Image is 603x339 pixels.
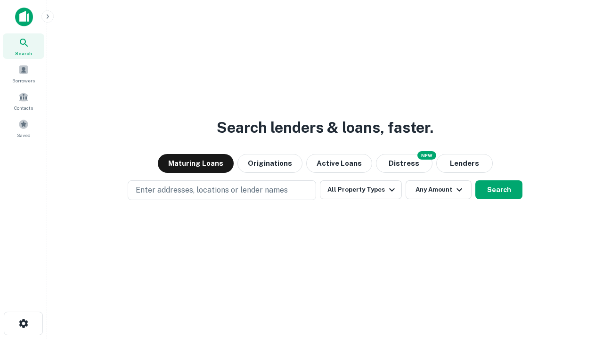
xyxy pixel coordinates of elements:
[12,77,35,84] span: Borrowers
[217,116,433,139] h3: Search lenders & loans, faster.
[3,115,44,141] a: Saved
[436,154,493,173] button: Lenders
[158,154,234,173] button: Maturing Loans
[14,104,33,112] span: Contacts
[475,180,522,199] button: Search
[406,180,472,199] button: Any Amount
[320,180,402,199] button: All Property Types
[3,33,44,59] a: Search
[3,61,44,86] a: Borrowers
[556,264,603,309] iframe: Chat Widget
[15,49,32,57] span: Search
[237,154,302,173] button: Originations
[15,8,33,26] img: capitalize-icon.png
[417,151,436,160] div: NEW
[128,180,316,200] button: Enter addresses, locations or lender names
[376,154,432,173] button: Search distressed loans with lien and other non-mortgage details.
[136,185,288,196] p: Enter addresses, locations or lender names
[3,88,44,113] a: Contacts
[17,131,31,139] span: Saved
[306,154,372,173] button: Active Loans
